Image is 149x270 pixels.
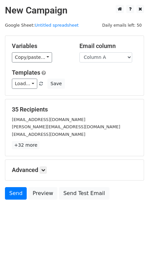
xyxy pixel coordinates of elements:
small: [PERSON_NAME][EMAIL_ADDRESS][DOMAIN_NAME] [12,124,120,129]
small: [EMAIL_ADDRESS][DOMAIN_NAME] [12,132,85,137]
a: Daily emails left: 50 [100,23,144,28]
a: Preview [28,187,57,200]
small: [EMAIL_ADDRESS][DOMAIN_NAME] [12,117,85,122]
h2: New Campaign [5,5,144,16]
button: Save [47,79,65,89]
a: +32 more [12,141,40,149]
a: Load... [12,79,37,89]
h5: Advanced [12,166,137,174]
h5: Email column [79,42,137,50]
h5: Variables [12,42,70,50]
small: Google Sheet: [5,23,79,28]
span: Daily emails left: 50 [100,22,144,29]
h5: 35 Recipients [12,106,137,113]
a: Copy/paste... [12,52,52,62]
a: Send Test Email [59,187,109,200]
a: Untitled spreadsheet [35,23,78,28]
a: Send [5,187,27,200]
a: Templates [12,69,40,76]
